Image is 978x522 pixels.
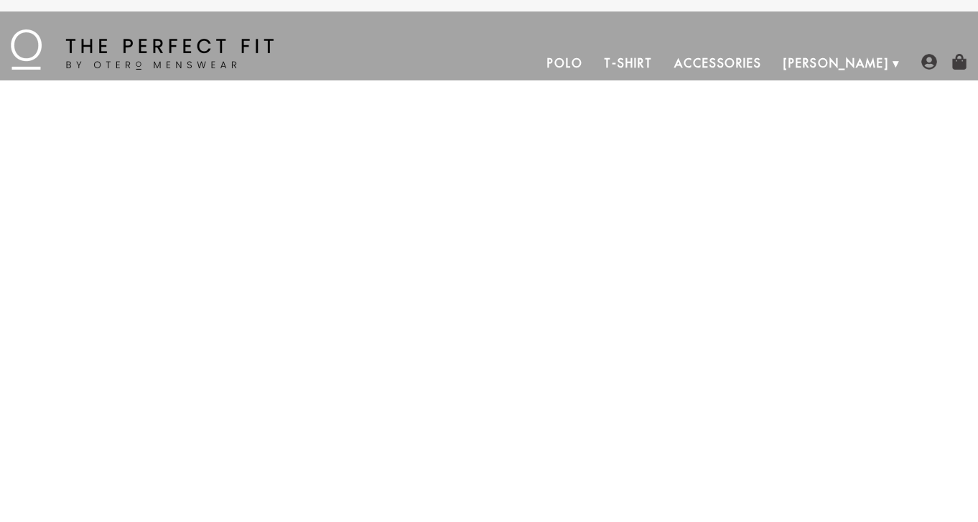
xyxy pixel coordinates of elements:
a: Accessories [663,46,773,80]
img: user-account-icon.png [921,54,937,70]
a: T-Shirt [593,46,663,80]
img: The Perfect Fit - by Otero Menswear - Logo [11,29,274,70]
img: shopping-bag-icon.png [951,54,967,70]
a: Polo [536,46,594,80]
a: [PERSON_NAME] [773,46,900,80]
